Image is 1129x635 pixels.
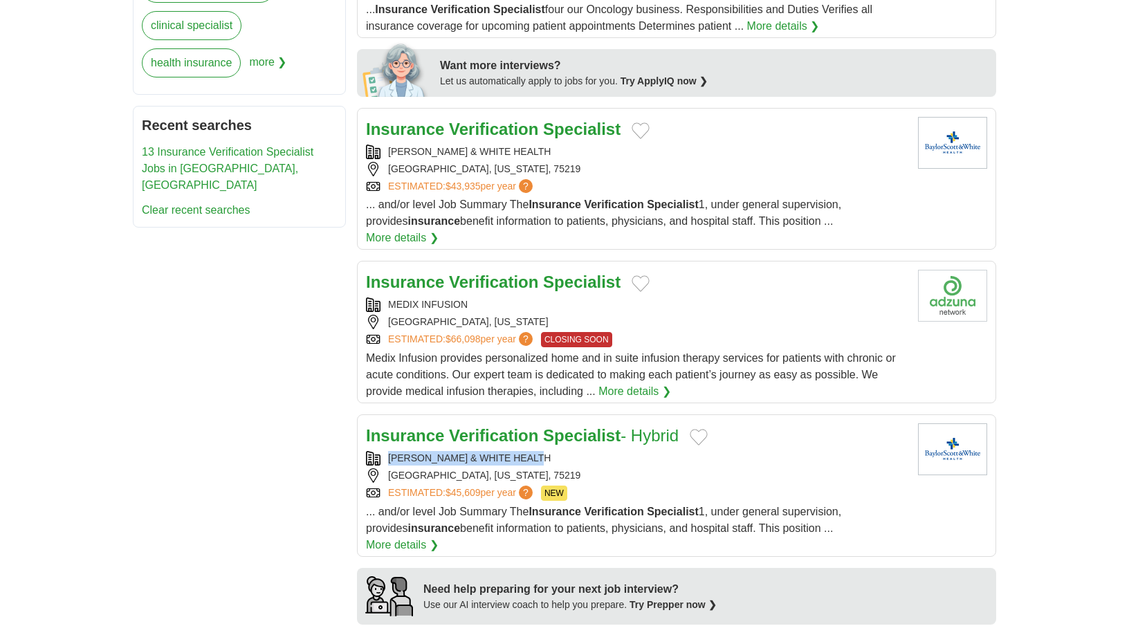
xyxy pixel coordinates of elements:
[440,74,988,89] div: Let us automatically apply to jobs for you.
[543,426,621,445] strong: Specialist
[388,146,551,157] a: [PERSON_NAME] & WHITE HEALTH
[142,146,313,191] a: 13 Insurance Verification Specialist Jobs in [GEOGRAPHIC_DATA], [GEOGRAPHIC_DATA]
[366,162,907,176] div: [GEOGRAPHIC_DATA], [US_STATE], 75219
[584,199,643,210] strong: Verification
[449,120,538,138] strong: Verification
[440,57,988,74] div: Want more interviews?
[632,122,650,139] button: Add to favorite jobs
[747,18,820,35] a: More details ❯
[449,426,538,445] strong: Verification
[366,273,621,291] a: Insurance Verification Specialist
[366,120,621,138] a: Insurance Verification Specialist
[647,199,699,210] strong: Specialist
[519,179,533,193] span: ?
[388,452,551,463] a: [PERSON_NAME] & WHITE HEALTH
[362,42,430,97] img: apply-iq-scientist.png
[366,199,841,227] span: ... and/or level Job Summary The 1, under general supervision, provides benefit information to pa...
[647,506,699,517] strong: Specialist
[543,273,621,291] strong: Specialist
[366,352,896,397] span: Medix Infusion provides personalized home and in suite infusion therapy services for patients wit...
[366,273,444,291] strong: Insurance
[388,332,535,347] a: ESTIMATED:$66,098per year?
[543,120,621,138] strong: Specialist
[366,230,439,246] a: More details ❯
[366,120,444,138] strong: Insurance
[519,332,533,346] span: ?
[423,598,717,612] div: Use our AI interview coach to help you prepare.
[430,3,490,15] strong: Verification
[598,383,671,400] a: More details ❯
[423,581,717,598] div: Need help preparing for your next job interview?
[632,275,650,292] button: Add to favorite jobs
[519,486,533,499] span: ?
[249,48,286,86] span: more ❯
[388,486,535,501] a: ESTIMATED:$45,609per year?
[407,215,460,227] strong: insurance
[529,506,581,517] strong: Insurance
[366,297,907,312] div: MEDIX INFUSION
[690,429,708,445] button: Add to favorite jobs
[366,3,872,32] span: ... four our Oncology business. Responsibilities and Duties Verifies all insurance coverage for u...
[446,333,481,344] span: $66,098
[918,423,987,475] img: Baylor Scott & White Health logo
[366,426,444,445] strong: Insurance
[366,426,679,445] a: Insurance Verification Specialist- Hybrid
[529,199,581,210] strong: Insurance
[446,487,481,498] span: $45,609
[541,486,567,501] span: NEW
[366,468,907,483] div: [GEOGRAPHIC_DATA], [US_STATE], 75219
[142,115,337,136] h2: Recent searches
[375,3,428,15] strong: Insurance
[630,599,717,610] a: Try Prepper now ❯
[366,537,439,553] a: More details ❯
[918,117,987,169] img: Baylor Scott & White Health logo
[446,181,481,192] span: $43,935
[918,270,987,322] img: Company logo
[541,332,612,347] span: CLOSING SOON
[449,273,538,291] strong: Verification
[621,75,708,86] a: Try ApplyIQ now ❯
[142,204,250,216] a: Clear recent searches
[407,522,460,534] strong: insurance
[366,506,841,534] span: ... and/or level Job Summary The 1, under general supervision, provides benefit information to pa...
[142,48,241,77] a: health insurance
[388,179,535,194] a: ESTIMATED:$43,935per year?
[142,11,241,40] a: clinical specialist
[584,506,643,517] strong: Verification
[366,315,907,329] div: [GEOGRAPHIC_DATA], [US_STATE]
[493,3,545,15] strong: Specialist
